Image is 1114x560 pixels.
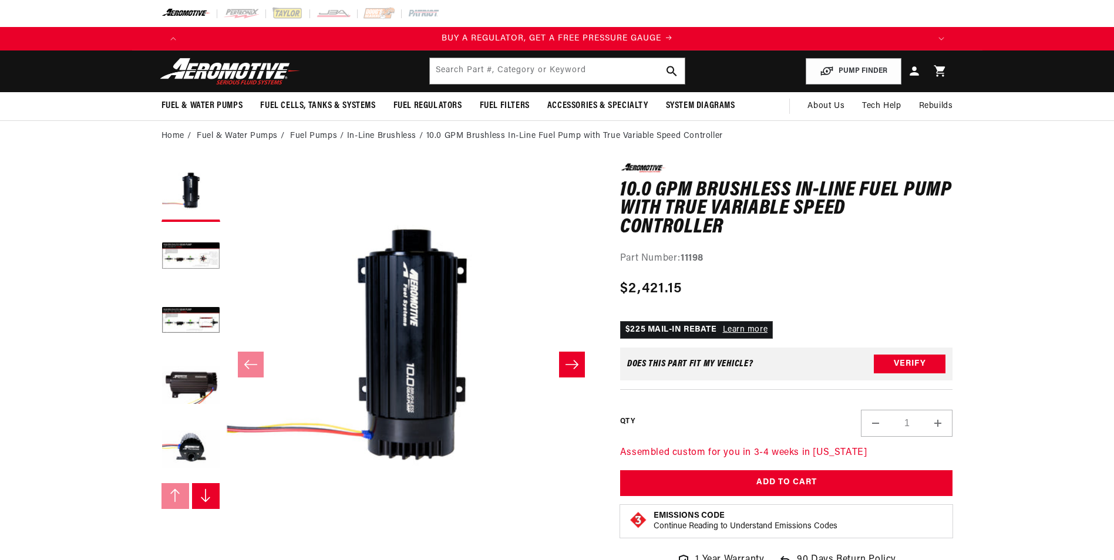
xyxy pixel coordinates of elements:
[620,181,953,237] h1: 10.0 GPM Brushless In-Line Fuel Pump with True Variable Speed Controller
[161,357,220,416] button: Load image 4 in gallery view
[153,92,252,120] summary: Fuel & Water Pumps
[620,321,773,339] p: $225 MAIL-IN REBATE
[161,130,953,143] nav: breadcrumbs
[471,92,539,120] summary: Fuel Filters
[132,27,982,50] slideshow-component: Translation missing: en.sections.announcements.announcement_bar
[426,130,723,143] li: 10.0 GPM Brushless In-Line Fuel Pump with True Variable Speed Controller
[862,100,901,113] span: Tech Help
[620,278,682,299] span: $2,421.15
[539,92,657,120] summary: Accessories & Specialty
[185,32,930,45] a: BUY A REGULATOR, GET A FREE PRESSURE GAUGE
[161,421,220,480] button: Load image 5 in gallery view
[480,100,530,112] span: Fuel Filters
[161,130,184,143] a: Home
[430,58,685,84] input: Search by Part Number, Category or Keyword
[547,100,648,112] span: Accessories & Specialty
[260,100,375,112] span: Fuel Cells, Tanks & Systems
[185,32,930,45] div: Announcement
[197,130,278,143] a: Fuel & Water Pumps
[799,92,853,120] a: About Us
[654,511,725,520] strong: Emissions Code
[620,251,953,266] div: Part Number:
[347,130,426,143] li: In-Line Brushless
[161,163,220,222] button: Load image 1 in gallery view
[657,92,744,120] summary: System Diagrams
[654,511,837,532] button: Emissions CodeContinue Reading to Understand Emissions Codes
[192,483,220,509] button: Slide right
[161,228,220,286] button: Load image 2 in gallery view
[620,446,953,461] p: Assembled custom for you in 3-4 weeks in [US_STATE]
[620,417,635,427] label: QTY
[666,100,735,112] span: System Diagrams
[874,355,945,373] button: Verify
[559,352,585,377] button: Slide right
[442,34,661,43] span: BUY A REGULATOR, GET A FREE PRESSURE GAUGE
[620,470,953,497] button: Add to Cart
[238,352,264,377] button: Slide left
[807,102,844,110] span: About Us
[161,483,190,509] button: Slide left
[659,58,685,84] button: search button
[157,58,304,85] img: Aeromotive
[161,100,243,112] span: Fuel & Water Pumps
[853,92,910,120] summary: Tech Help
[930,27,953,50] button: Translation missing: en.sections.announcements.next_announcement
[806,58,901,85] button: PUMP FINDER
[654,521,837,532] p: Continue Reading to Understand Emissions Codes
[185,32,930,45] div: 1 of 4
[681,254,704,263] strong: 11198
[919,100,953,113] span: Rebuilds
[385,92,471,120] summary: Fuel Regulators
[393,100,462,112] span: Fuel Regulators
[629,511,648,529] img: Emissions code
[251,92,384,120] summary: Fuel Cells, Tanks & Systems
[627,359,753,369] div: Does This part fit My vehicle?
[290,130,337,143] a: Fuel Pumps
[723,325,768,334] a: Learn more
[161,27,185,50] button: Translation missing: en.sections.announcements.previous_announcement
[910,92,962,120] summary: Rebuilds
[161,292,220,351] button: Load image 3 in gallery view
